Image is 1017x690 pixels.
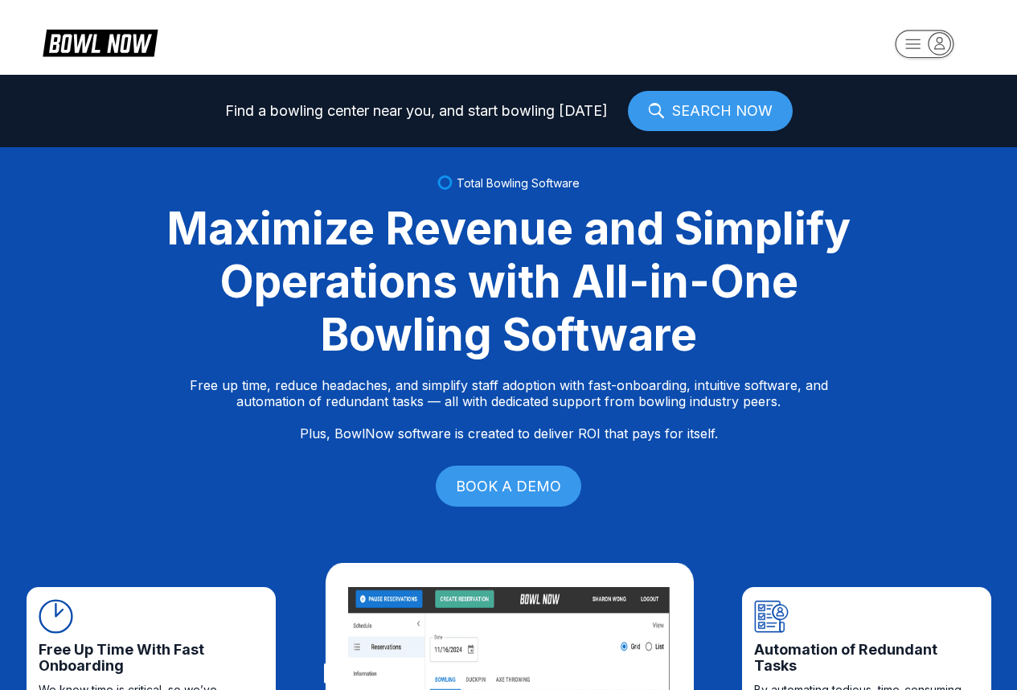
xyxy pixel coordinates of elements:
a: SEARCH NOW [628,91,793,131]
a: BOOK A DEMO [436,466,581,507]
span: Automation of Redundant Tasks [754,642,979,674]
div: Maximize Revenue and Simplify Operations with All-in-One Bowling Software [147,202,871,361]
span: Free Up Time With Fast Onboarding [39,642,264,674]
span: Find a bowling center near you, and start bowling [DATE] [225,103,608,119]
p: Free up time, reduce headaches, and simplify staff adoption with fast-onboarding, intuitive softw... [190,377,828,442]
span: Total Bowling Software [457,176,580,190]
